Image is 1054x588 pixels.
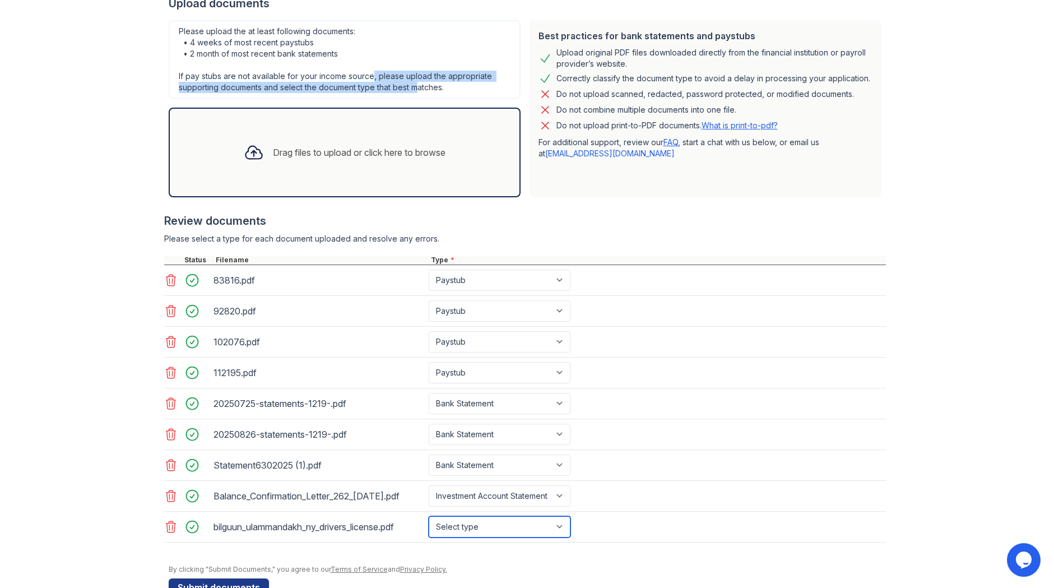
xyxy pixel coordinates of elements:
a: [EMAIL_ADDRESS][DOMAIN_NAME] [545,149,675,158]
div: Please upload the at least following documents: • 4 weeks of most recent paystubs • 2 month of mo... [169,20,521,99]
div: 92820.pdf [213,302,424,320]
div: Status [182,256,213,265]
div: Filename [213,256,429,265]
div: Review documents [164,213,886,229]
a: Terms of Service [331,565,388,573]
div: Balance_Confirmation_Letter_262_[DATE].pdf [213,487,424,505]
div: Correctly classify the document type to avoid a delay in processing your application. [556,72,870,85]
p: Do not upload print-to-PDF documents. [556,120,778,131]
a: FAQ [663,137,678,147]
a: What is print-to-pdf? [702,121,778,130]
div: bilguun_ulammandakh_ny_drivers_license.pdf [213,518,424,536]
div: 83816.pdf [213,271,424,289]
div: 112195.pdf [213,364,424,382]
div: 20250826-statements-1219-.pdf [213,425,424,443]
div: Upload original PDF files downloaded directly from the financial institution or payroll provider’... [556,47,872,70]
div: Do not combine multiple documents into one file. [556,103,736,117]
div: Type [429,256,886,265]
div: Statement6302025 (1).pdf [213,456,424,474]
p: For additional support, review our , start a chat with us below, or email us at [538,137,872,159]
div: Best practices for bank statements and paystubs [538,29,872,43]
a: Privacy Policy. [400,565,447,573]
div: Please select a type for each document uploaded and resolve any errors. [164,233,886,244]
div: Drag files to upload or click here to browse [273,146,445,159]
div: Do not upload scanned, redacted, password protected, or modified documents. [556,87,854,101]
iframe: chat widget [1007,543,1043,577]
div: By clicking "Submit Documents," you agree to our and [169,565,886,574]
div: 102076.pdf [213,333,424,351]
div: 20250725-statements-1219-.pdf [213,395,424,413]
